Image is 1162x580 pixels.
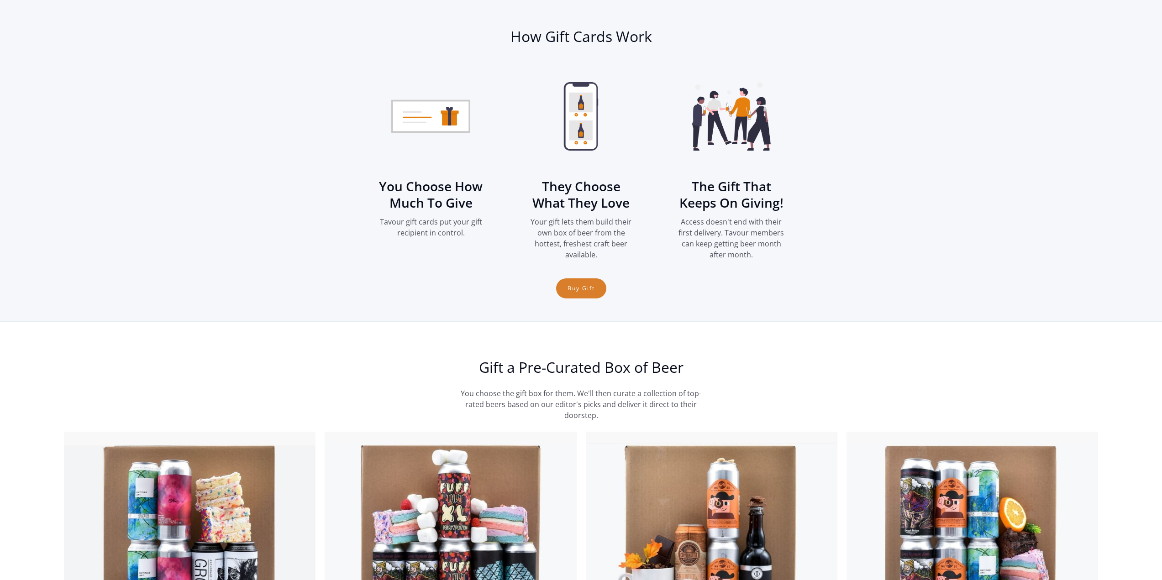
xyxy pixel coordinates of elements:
[678,216,785,260] p: Access doesn't end with their first delivery. Tavour members can keep getting beer month after mo...
[367,68,796,308] div: carousel
[367,68,495,238] div: 1 of 3
[456,388,707,421] p: You choose the gift box for them. We'll then curate a collection of top-rated beers based on our ...
[528,178,635,211] h3: They Choose What They Love
[678,178,785,211] h3: The Gift That Keeps On Giving!
[517,68,646,260] div: 2 of 3
[367,358,796,376] h2: Gift a Pre-Curated Box of Beer
[378,178,484,211] h3: You Choose How Much To Give
[528,216,635,260] p: Your gift lets them build their own box of beer from the hottest, freshest craft beer available.
[556,278,606,298] a: Buy Gift
[367,27,796,46] h2: How Gift Cards Work
[667,68,796,260] div: 3 of 3
[378,216,484,238] p: Tavour gift cards put your gift recipient in control.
